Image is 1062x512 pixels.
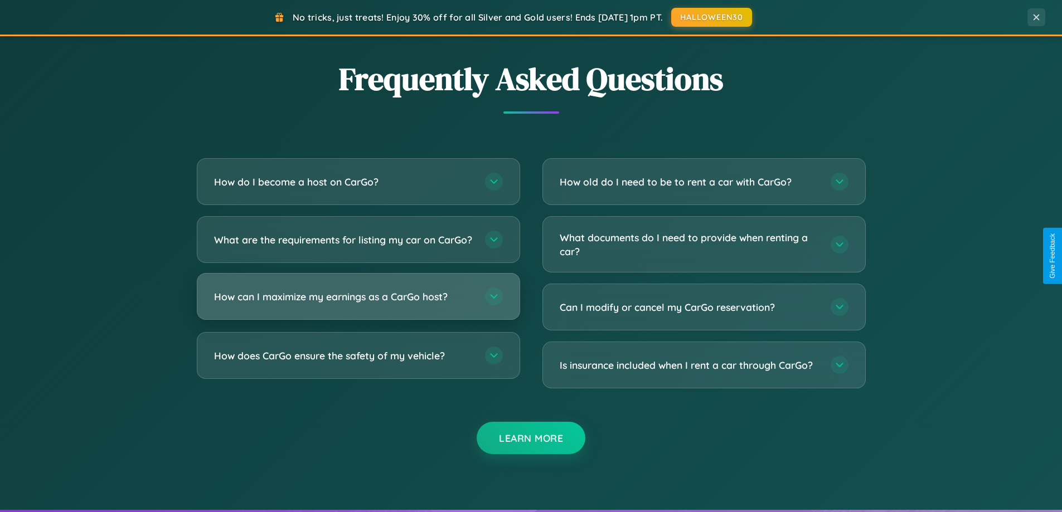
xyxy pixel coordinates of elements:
[197,57,866,100] h2: Frequently Asked Questions
[560,231,819,258] h3: What documents do I need to provide when renting a car?
[214,233,474,247] h3: What are the requirements for listing my car on CarGo?
[560,358,819,372] h3: Is insurance included when I rent a car through CarGo?
[214,290,474,304] h3: How can I maximize my earnings as a CarGo host?
[1049,233,1056,279] div: Give Feedback
[214,175,474,189] h3: How do I become a host on CarGo?
[671,8,752,27] button: HALLOWEEN30
[293,12,663,23] span: No tricks, just treats! Enjoy 30% off for all Silver and Gold users! Ends [DATE] 1pm PT.
[560,175,819,189] h3: How old do I need to be to rent a car with CarGo?
[214,349,474,363] h3: How does CarGo ensure the safety of my vehicle?
[560,300,819,314] h3: Can I modify or cancel my CarGo reservation?
[477,422,585,454] button: Learn More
